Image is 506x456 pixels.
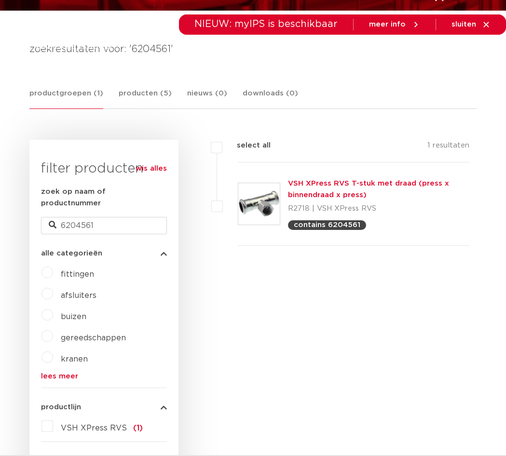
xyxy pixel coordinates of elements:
button: productlijn [41,403,167,411]
div: my IPS [496,17,506,62]
a: sluiten [451,20,491,29]
label: zoek op naam of productnummer [41,186,167,209]
span: meer info [369,21,406,28]
span: productlijn [41,403,81,411]
span: sluiten [451,21,476,28]
a: lees meer [41,373,167,380]
a: services [365,20,396,59]
a: kranen [61,355,88,363]
a: buizen [61,313,86,321]
a: afsluiters [61,292,96,299]
img: Thumbnail for VSH XPress RVS T-stuk met draad (press x binnendraad x press) [238,183,280,225]
a: productgroepen (1) [29,88,103,109]
p: contains 6204561 [294,221,360,228]
a: wis alles [136,163,167,174]
a: downloads (0) [243,88,298,108]
nav: Menu [126,20,448,59]
a: producten (5) [119,88,172,108]
a: markten [184,20,215,59]
a: nieuws (0) [187,88,227,108]
span: (1) [133,424,143,432]
span: NIEUW: myIPS is beschikbaar [194,19,338,29]
a: downloads [304,20,345,59]
a: toepassingen [234,20,285,59]
button: alle categorieën [41,250,167,257]
a: producten [126,20,165,59]
span: alle categorieën [41,250,102,257]
a: fittingen [61,270,94,278]
label: select all [222,140,271,151]
a: over ons [415,20,448,59]
a: meer info [369,20,420,29]
a: gereedschappen [61,334,126,342]
span: VSH XPress RVS [61,424,127,432]
h3: filter producten [41,159,167,178]
p: R2718 | VSH XPress RVS [288,201,470,216]
p: 1 resultaten [427,140,469,155]
a: VSH XPress RVS T-stuk met draad (press x binnendraad x press) [288,180,449,199]
input: zoeken [41,217,167,234]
